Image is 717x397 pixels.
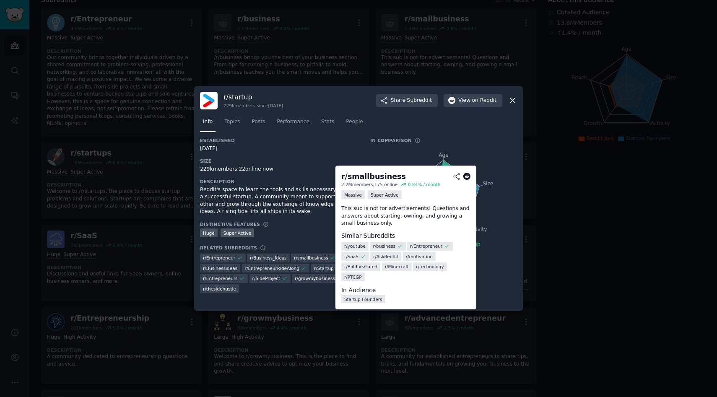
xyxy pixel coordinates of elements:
span: Subreddit [407,97,432,104]
dt: Similar Subreddits [341,231,470,240]
div: 229k members since [DATE] [223,103,283,109]
span: r/ AskReddit [373,254,398,259]
span: r/ thesidehustle [203,286,236,292]
span: r/ motivation [406,254,433,259]
span: Topics [224,118,240,126]
span: r/ technology [416,264,444,270]
tspan: Age [439,152,449,158]
div: 229k members, 22 online now [200,166,358,173]
span: r/ Entrepreneur [410,243,442,249]
span: r/ BaldursGate3 [344,264,377,270]
span: r/startup [458,241,480,247]
a: Performance [274,115,312,132]
h3: Distinctive Features [200,221,260,227]
span: r/ Entrepreneur [203,255,235,261]
span: Stats [321,118,334,126]
span: r/ EntrepreneurRideAlong [245,265,299,271]
div: [DATE] [200,145,358,153]
div: Massive [341,190,365,199]
span: r/ business [373,243,395,249]
span: on Reddit [472,97,496,104]
button: ShareSubreddit [376,94,438,107]
a: Startup Founders [341,295,385,303]
div: r/ smallbusiness [341,171,406,182]
span: Info [203,118,213,126]
div: Super Active [221,228,255,237]
h3: Established [200,138,358,143]
div: Super Active [368,190,402,199]
a: People [343,115,366,132]
span: r/ smallbusiness [294,255,328,261]
span: r/ Businessideas [203,265,237,271]
span: r/ SaaS [344,254,358,259]
span: Share [391,97,432,104]
p: This sub is not for advertisements! Questions and answers about starting, owning, and growing a s... [341,205,470,227]
a: Stats [318,115,337,132]
span: r/ Business_Ideas [250,255,287,261]
span: r/ Entrepreneurs [203,275,238,281]
tspan: Activity [468,226,487,232]
div: Reddit's space to learn the tools and skills necessary to build a successful startup. A community... [200,186,358,215]
span: r/ youtube [344,243,366,249]
span: r/ Minecraft [385,264,409,270]
h3: Related Subreddits [200,245,257,251]
span: Posts [252,118,265,126]
div: Huge [200,228,218,237]
a: Topics [221,115,243,132]
span: r/ growmybusiness [295,275,335,281]
span: r/ Startup_Ideas [314,265,348,271]
h3: Description [200,179,358,184]
tspan: Size [483,180,493,186]
h3: Size [200,158,358,164]
span: r/ SideProject [252,275,281,281]
div: 0.84 % / month [408,182,441,187]
a: Posts [249,115,268,132]
img: startup [200,92,218,109]
span: r/ PTCGP [344,274,362,280]
dt: In Audience [341,286,470,295]
div: 2.2M members, 175 online [341,182,397,187]
h3: In Comparison [370,138,412,143]
h3: r/ startup [223,93,283,101]
span: Performance [277,118,309,126]
a: Info [200,115,216,132]
span: People [346,118,363,126]
span: View [458,97,496,104]
button: Viewon Reddit [444,94,502,107]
